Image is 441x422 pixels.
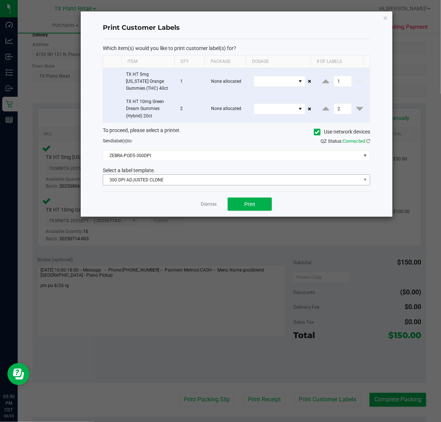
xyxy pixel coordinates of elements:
span: Send to: [103,138,133,143]
button: Print [228,198,272,211]
th: # of labels [311,56,364,68]
td: None allocated [207,68,250,96]
span: Connected [343,138,365,144]
a: Dismiss [201,201,217,208]
div: Select a label template. [97,167,376,174]
td: None allocated [207,95,250,123]
label: Use network devices [314,128,370,136]
span: label(s) [113,138,127,143]
span: 300 DPI ADJUSTED CLONE [103,175,361,185]
p: Which item(s) would you like to print customer label(s) for? [103,45,370,52]
td: TX HT 10mg Green Dream Gummies (Hybrid) 20ct [122,95,176,123]
th: Dosage [246,56,310,68]
h4: Print Customer Labels [103,23,370,33]
td: 1 [176,68,207,96]
td: 2 [176,95,207,123]
th: Qty [174,56,204,68]
span: Print [244,201,255,207]
td: TX HT 5mg [US_STATE] Orange Gummies (THC) 40ct [122,68,176,96]
div: To proceed, please select a printer. [97,127,376,138]
th: Package [204,56,246,68]
th: Item [122,56,175,68]
span: QZ Status: [321,138,370,144]
span: ZEBRA-POD5-300DPI [103,150,361,161]
iframe: Resource center [7,363,29,385]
